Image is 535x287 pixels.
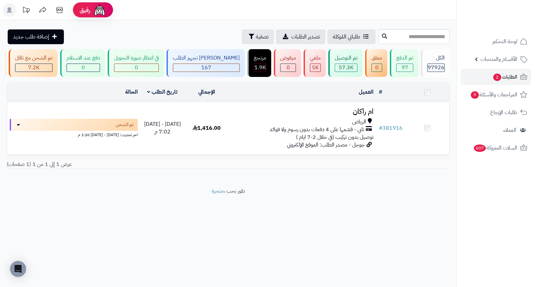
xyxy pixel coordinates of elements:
a: # [379,88,382,96]
div: في انتظار صورة التحويل [114,54,159,62]
img: logo-2.png [490,18,529,32]
a: #381916 [379,124,403,132]
a: [PERSON_NAME] تجهيز الطلب 167 [165,49,246,77]
div: ملغي [310,54,321,62]
div: 97 [397,64,413,72]
a: مرتجع 1.9K [246,49,273,77]
div: 1865 [254,64,266,72]
div: 5021 [310,64,320,72]
a: طلبات الإرجاع [461,104,531,120]
span: الأقسام والمنتجات [480,55,517,64]
span: 5K [312,64,319,72]
a: إضافة طلب جديد [8,29,64,44]
span: جوجل - مصدر الطلب: الموقع الإلكتروني [287,141,365,149]
span: # [379,124,383,132]
span: رفيق [80,6,90,14]
div: تم الشحن مع ناقل [15,54,52,62]
div: عرض 1 إلى 1 من 1 (1 صفحات) [2,161,228,168]
div: تم الدفع [396,54,413,62]
a: في انتظار صورة التحويل 0 [106,49,165,77]
a: معلق 0 [364,49,389,77]
div: 0 [67,64,100,72]
button: تصفية [242,29,274,44]
div: Open Intercom Messenger [10,261,26,277]
span: 97926 [428,64,444,72]
span: إضافة طلب جديد [13,33,49,41]
div: 7222 [15,64,52,72]
a: لوحة التحكم [461,33,531,50]
div: 57306 [335,64,357,72]
span: تصدير الطلبات [291,33,320,41]
a: العملاء [461,122,531,138]
span: 1.9K [254,64,266,72]
a: السلات المتروكة607 [461,140,531,156]
span: 167 [201,64,211,72]
div: مرتجع [254,54,266,62]
div: تم التوصيل [335,54,357,62]
h3: ام راكان [231,108,373,115]
div: مرفوض [280,54,296,62]
a: متجرة [212,187,224,195]
span: لوحة التحكم [493,37,517,46]
a: مرفوض 0 [273,49,302,77]
a: الإجمالي [198,88,215,96]
span: الرياض [352,118,366,126]
span: 57.3K [339,64,353,72]
span: طلباتي المُوكلة [333,33,360,41]
span: المراجعات والأسئلة [470,90,517,99]
a: الطلبات2 [461,69,531,85]
a: العميل [359,88,373,96]
a: تم الشحن مع ناقل 7.2K [7,49,59,77]
span: 9 [471,91,479,99]
span: 0 [287,64,290,72]
a: ملغي 5K [302,49,327,77]
a: تم الدفع 97 [389,49,420,77]
div: اخر تحديث: [DATE] - [DATE] 1:20 م [10,131,138,138]
span: السلات المتروكة [473,143,517,153]
img: ai-face.png [93,3,106,17]
div: 0 [114,64,158,72]
a: تاريخ الطلب [147,88,178,96]
span: 607 [474,145,486,152]
span: تصفية [256,33,269,41]
span: 2 [493,74,501,81]
span: العملاء [503,125,516,135]
a: تم التوصيل 57.3K [327,49,364,77]
div: دفع عند الاستلام [67,54,100,62]
div: الكل [427,54,445,62]
span: 0 [135,64,138,72]
a: دفع عند الاستلام 0 [59,49,106,77]
span: 0 [82,64,85,72]
span: الطلبات [493,72,517,82]
div: 0 [281,64,296,72]
a: تصدير الطلبات [276,29,325,44]
div: 167 [173,64,239,72]
span: 0 [375,64,379,72]
a: المراجعات والأسئلة9 [461,87,531,103]
a: تحديثات المنصة [18,3,34,18]
span: [DATE] - [DATE] 7:02 م [144,120,181,136]
div: [PERSON_NAME] تجهيز الطلب [173,54,240,62]
span: طلبات الإرجاع [490,108,517,117]
span: 97 [402,64,408,72]
a: الكل97926 [420,49,451,77]
span: 1,416.00 [193,124,221,132]
a: طلباتي المُوكلة [327,29,376,44]
a: الحالة [125,88,138,96]
span: تابي - قسّمها على 4 دفعات بدون رسوم ولا فوائد [270,126,364,133]
span: توصيل بدون تركيب (في خلال 2-7 ايام ) [296,133,373,141]
div: 0 [372,64,382,72]
div: معلق [371,54,382,62]
span: 7.2K [28,64,39,72]
span: تم الشحن [116,121,134,128]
